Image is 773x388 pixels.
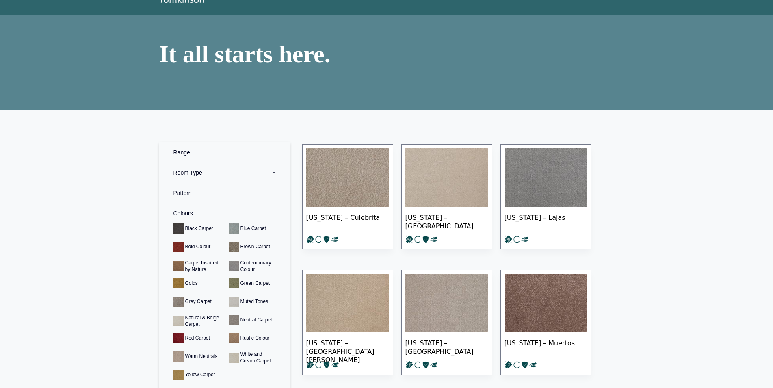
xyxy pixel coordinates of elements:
[306,332,389,361] span: [US_STATE] – [GEOGRAPHIC_DATA][PERSON_NAME]
[165,163,284,183] label: Room Type
[500,144,591,249] a: [US_STATE] – Lajas
[302,270,393,375] a: [US_STATE] – [GEOGRAPHIC_DATA][PERSON_NAME]
[159,42,383,66] h1: It all starts here.
[500,270,591,375] a: [US_STATE] – Muertos
[165,183,284,203] label: Pattern
[306,207,389,235] span: [US_STATE] – Culebrita
[302,144,393,249] a: [US_STATE] – Culebrita
[401,144,492,249] a: [US_STATE] – [GEOGRAPHIC_DATA]
[401,270,492,375] a: [US_STATE] – [GEOGRAPHIC_DATA]
[405,332,488,361] span: [US_STATE] – [GEOGRAPHIC_DATA]
[405,207,488,235] span: [US_STATE] – [GEOGRAPHIC_DATA]
[165,142,284,163] label: Range
[165,203,284,223] label: Colours
[505,207,587,235] span: [US_STATE] – Lajas
[505,332,587,361] span: [US_STATE] – Muertos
